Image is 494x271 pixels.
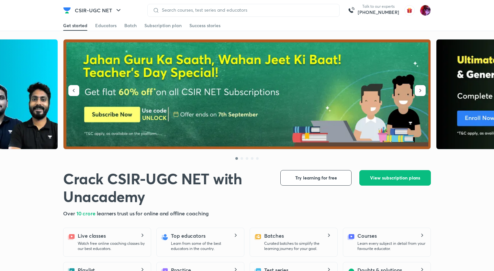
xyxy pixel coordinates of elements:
a: Success stories [189,20,220,31]
p: Watch free online coaching classes by our best educators. [78,241,146,251]
p: Curated batches to simplify the learning journey for your goal. [264,241,332,251]
img: avatar [404,5,415,16]
a: Subscription plan [144,20,182,31]
span: Try learning for free [295,175,337,181]
p: Learn every subject in detail from your favourite educator. [357,241,425,251]
a: Get started [63,20,87,31]
div: Get started [63,22,87,29]
span: 10 crore [76,210,97,217]
button: View subscription plans [359,170,431,186]
span: View subscription plans [370,175,420,181]
img: Bidhu Bhushan [420,5,431,16]
a: Batch [124,20,137,31]
h5: Top educators [171,232,206,240]
span: learners trust us for online and offline coaching [97,210,209,217]
span: Over [63,210,76,217]
p: Talk to our experts [358,4,399,9]
div: Batch [124,22,137,29]
button: CSIR-UGC NET [71,4,126,17]
img: Company Logo [63,6,71,14]
h5: Batches [264,232,284,240]
img: call-us [345,4,358,17]
a: [PHONE_NUMBER] [358,9,399,16]
div: Educators [95,22,117,29]
h5: Courses [357,232,376,240]
input: Search courses, test series and educators [159,7,334,13]
a: Educators [95,20,117,31]
p: Learn from some of the best educators in the country. [171,241,239,251]
div: Success stories [189,22,220,29]
button: Try learning for free [280,170,352,186]
div: Subscription plan [144,22,182,29]
h5: Live classes [78,232,106,240]
h1: Crack CSIR-UGC NET with Unacademy [63,170,270,206]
